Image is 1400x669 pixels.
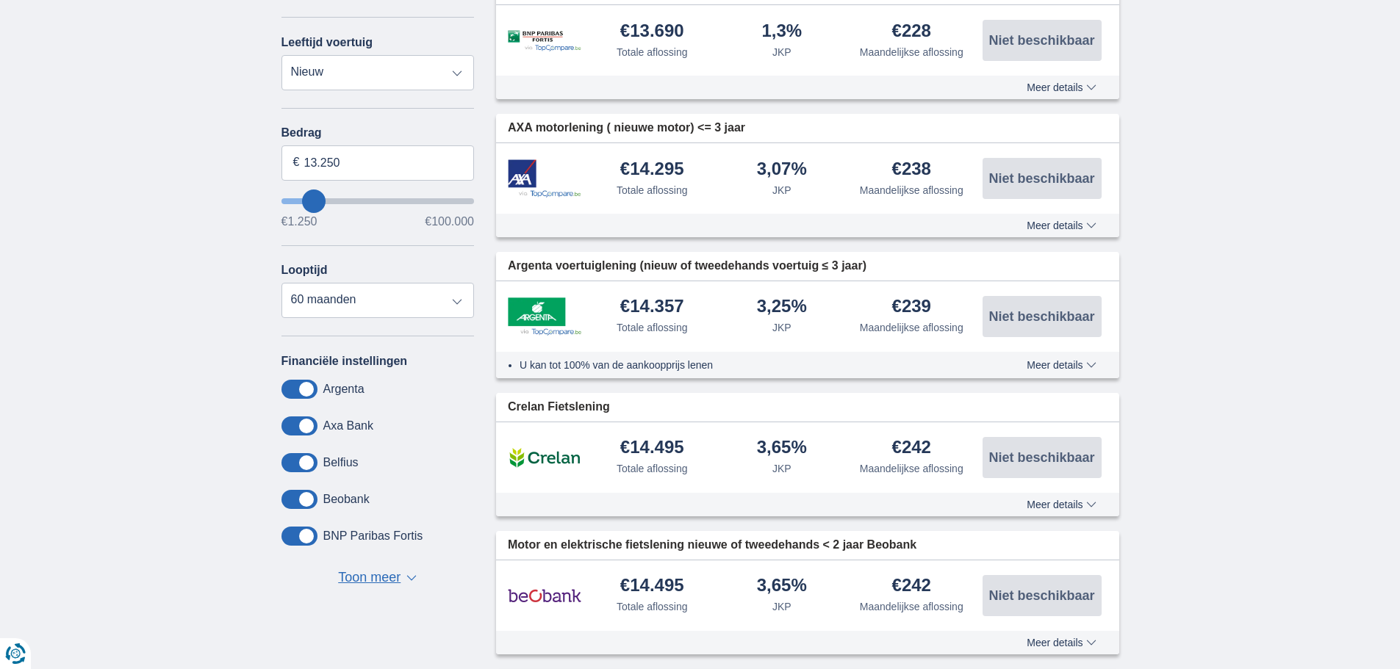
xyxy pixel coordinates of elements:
div: JKP [772,45,791,59]
button: Niet beschikbaar [983,296,1102,337]
div: 1,3% [761,22,802,42]
div: €14.357 [620,297,684,317]
div: JKP [772,599,791,614]
span: Meer details [1027,82,1096,93]
span: Niet beschikbaar [988,34,1094,47]
input: wantToBorrow [281,198,475,204]
div: €14.495 [620,438,684,458]
span: Toon meer [338,568,401,587]
label: Beobank [323,493,370,506]
button: Meer details [1016,359,1107,371]
button: Niet beschikbaar [983,20,1102,61]
div: JKP [772,320,791,335]
div: €239 [892,297,931,317]
span: Motor en elektrische fietslening nieuwe of tweedehands < 2 jaar Beobank [508,537,916,554]
button: Niet beschikbaar [983,437,1102,478]
label: Axa Bank [323,419,373,433]
div: 3,07% [757,160,807,180]
span: Meer details [1027,220,1096,231]
img: product.pl.alt Crelan [508,439,581,476]
label: Financiële instellingen [281,355,408,368]
label: Bedrag [281,126,475,140]
span: Niet beschikbaar [988,451,1094,464]
span: Argenta voertuiglening (nieuw of tweedehands voertuig ≤ 3 jaar) [508,258,866,275]
div: Totale aflossing [617,599,688,614]
div: Totale aflossing [617,461,688,476]
div: €228 [892,22,931,42]
button: Meer details [1016,220,1107,231]
div: Maandelijkse aflossing [860,320,963,335]
label: BNP Paribas Fortis [323,529,423,543]
div: JKP [772,461,791,476]
span: €1.250 [281,216,317,228]
span: ▼ [406,575,417,581]
span: €100.000 [425,216,474,228]
div: 3,65% [757,576,807,596]
button: Niet beschikbaar [983,575,1102,616]
span: Niet beschikbaar [988,172,1094,185]
button: Niet beschikbaar [983,158,1102,199]
label: Argenta [323,383,365,396]
img: product.pl.alt Beobank [508,577,581,614]
li: U kan tot 100% van de aankoopprijs lenen [520,358,973,372]
div: Totale aflossing [617,320,688,335]
button: Toon meer ▼ [334,568,421,588]
div: Totale aflossing [617,45,688,59]
span: Meer details [1027,637,1096,648]
div: €242 [892,576,931,596]
div: Maandelijkse aflossing [860,599,963,614]
div: €242 [892,438,931,458]
label: Leeftijd voertuig [281,36,373,49]
div: Maandelijkse aflossing [860,183,963,198]
img: product.pl.alt BNP Paribas Fortis [508,30,581,51]
div: JKP [772,183,791,198]
label: Belfius [323,456,359,469]
div: Maandelijkse aflossing [860,45,963,59]
div: Totale aflossing [617,183,688,198]
span: AXA motorlening ( nieuwe motor) <= 3 jaar [508,120,745,137]
div: €13.690 [620,22,684,42]
span: Meer details [1027,499,1096,510]
button: Meer details [1016,637,1107,648]
span: Meer details [1027,360,1096,370]
div: Maandelijkse aflossing [860,461,963,476]
span: Niet beschikbaar [988,589,1094,602]
span: € [293,154,300,171]
img: product.pl.alt Axa Bank [508,159,581,198]
div: €14.295 [620,160,684,180]
label: Looptijd [281,264,328,277]
div: €238 [892,160,931,180]
span: Crelan Fietslening [508,399,610,416]
button: Meer details [1016,499,1107,510]
div: €14.495 [620,576,684,596]
div: 3,65% [757,438,807,458]
img: product.pl.alt Argenta [508,297,581,336]
span: Niet beschikbaar [988,310,1094,323]
button: Meer details [1016,82,1107,93]
div: 3,25% [757,297,807,317]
